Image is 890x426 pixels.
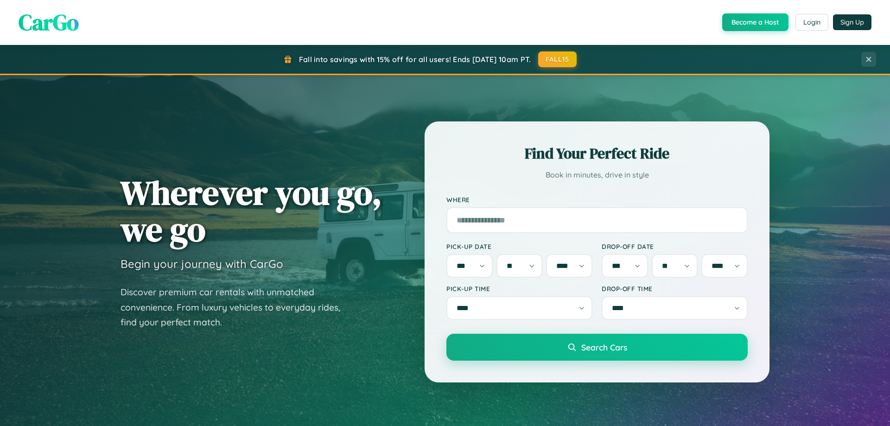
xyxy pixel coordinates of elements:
label: Pick-up Date [446,242,592,250]
label: Drop-off Date [602,242,748,250]
span: CarGo [19,7,79,38]
h2: Find Your Perfect Ride [446,143,748,164]
label: Pick-up Time [446,285,592,292]
h1: Wherever you go, we go [121,174,382,248]
span: Fall into savings with 15% off for all users! Ends [DATE] 10am PT. [299,55,531,64]
p: Discover premium car rentals with unmatched convenience. From luxury vehicles to everyday rides, ... [121,285,352,330]
button: Login [795,14,828,31]
p: Book in minutes, drive in style [446,168,748,182]
button: FALL15 [538,51,577,67]
h3: Begin your journey with CarGo [121,257,283,271]
label: Where [446,196,748,203]
button: Sign Up [833,14,871,30]
span: Search Cars [581,342,627,352]
label: Drop-off Time [602,285,748,292]
button: Become a Host [722,13,788,31]
button: Search Cars [446,334,748,361]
